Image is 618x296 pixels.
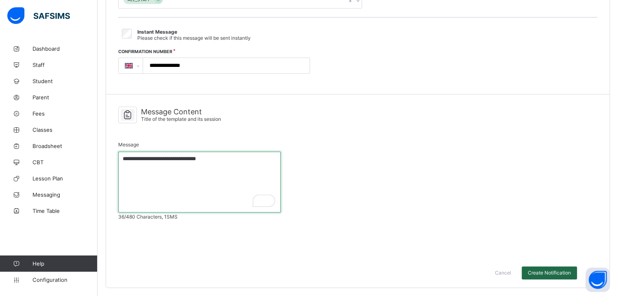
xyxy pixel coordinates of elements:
span: Dashboard [33,45,98,52]
span: CBT [33,159,98,165]
span: 36 /480 Characters, 1 SMS [118,214,597,220]
span: Please check if this message will be sent instantly [137,35,251,41]
span: Parent [33,94,98,101]
img: safsims [7,7,70,24]
span: Fees [33,110,98,117]
span: Staff [33,62,98,68]
span: Student [33,78,98,84]
span: Cancel [495,270,511,276]
span: Create Notification [528,270,571,276]
textarea: To enrich screen reader interactions, please activate Accessibility in Grammarly extension settings [118,152,281,212]
span: Messaging [33,191,98,198]
span: Classes [33,127,98,133]
span: Message Content [141,107,221,116]
button: Open asap [585,268,610,292]
span: Time Table [33,208,98,214]
span: Lesson Plan [33,175,98,182]
span: Broadsheet [33,143,98,149]
span: Configuration [33,277,97,283]
span: Message [118,142,139,148]
span: Title of the template and its session [141,116,221,122]
span: Instant Message [137,29,177,35]
label: Confirmation Number [118,49,172,54]
span: Help [33,260,97,267]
